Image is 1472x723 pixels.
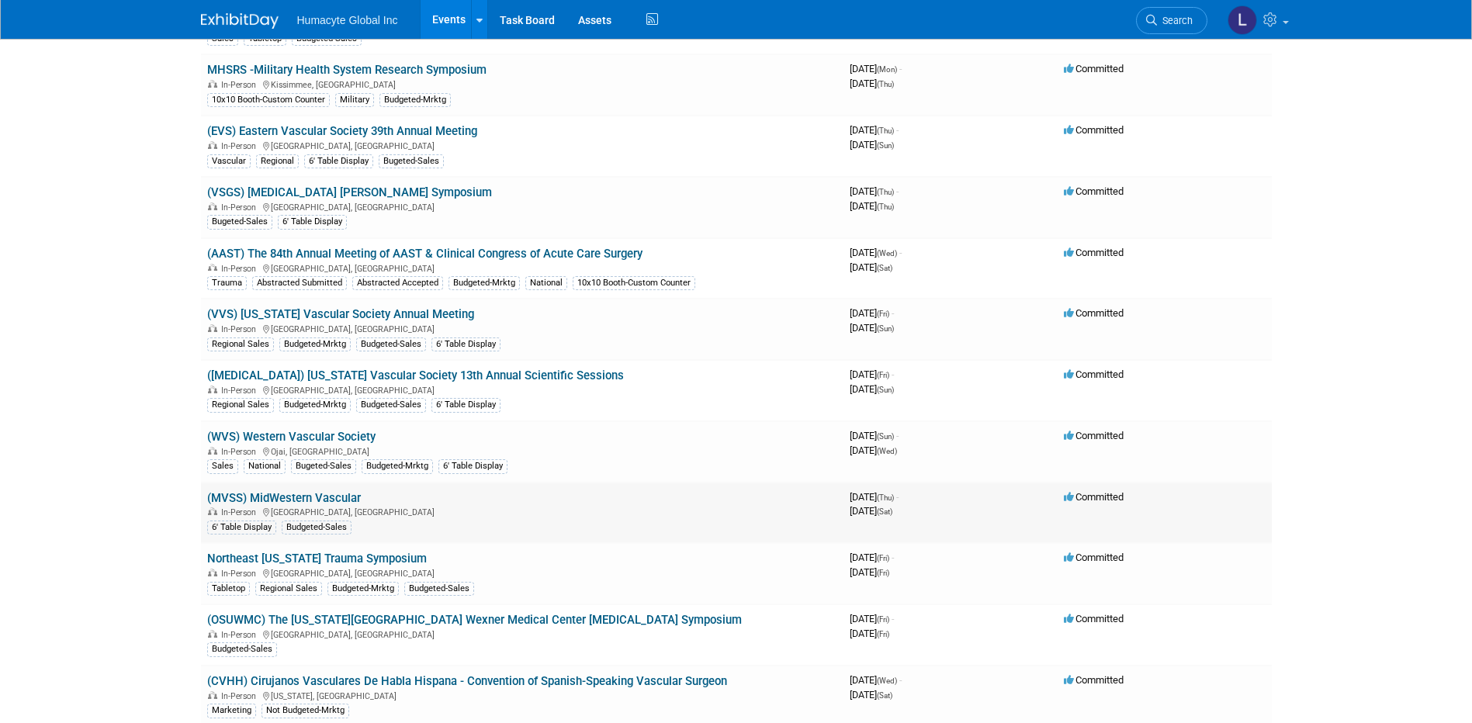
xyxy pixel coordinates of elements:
a: (MVSS) MidWestern Vascular [207,491,361,505]
div: Kissimmee, [GEOGRAPHIC_DATA] [207,78,837,90]
div: 6' Table Display [438,459,507,473]
span: [DATE] [850,689,892,701]
a: MHSRS -Military Health System Research Symposium [207,63,487,77]
div: Regional [256,154,299,168]
div: Abstracted Accepted [352,276,443,290]
div: Regional Sales [207,398,274,412]
span: (Fri) [877,371,889,379]
img: In-Person Event [208,324,217,332]
span: [DATE] [850,139,894,150]
span: In-Person [221,630,261,640]
div: Budgeted-Sales [207,642,277,656]
span: (Sun) [877,432,894,441]
span: Committed [1064,430,1124,441]
span: - [892,368,894,380]
a: (AAST) The 84th Annual Meeting of AAST & Clinical Congress of Acute Care Surgery [207,247,642,261]
img: In-Person Event [208,264,217,272]
span: [DATE] [850,566,889,578]
a: (WVS) Western Vascular Society [207,430,376,444]
a: (CVHH) Cirujanos Vasculares De Habla Hispana - Convention of Spanish-Speaking Vascular Surgeon [207,674,727,688]
span: (Sun) [877,141,894,150]
a: (VSGS) [MEDICAL_DATA] [PERSON_NAME] Symposium [207,185,492,199]
div: 6' Table Display [431,337,500,351]
div: Bugeted-Sales [207,215,272,229]
div: Vascular [207,154,251,168]
div: Budgeted-Sales [356,337,426,351]
span: [DATE] [850,200,894,212]
div: 6' Table Display [304,154,373,168]
span: Committed [1064,613,1124,624]
div: Bugeted-Sales [291,459,356,473]
div: [GEOGRAPHIC_DATA], [GEOGRAPHIC_DATA] [207,383,837,396]
div: Regional Sales [207,337,274,351]
div: Marketing [207,704,256,718]
img: Linda Hamilton [1228,5,1257,35]
div: National [244,459,286,473]
span: Committed [1064,552,1124,563]
span: (Thu) [877,188,894,196]
span: (Wed) [877,447,897,455]
span: [DATE] [850,247,902,258]
img: In-Person Event [208,141,217,149]
div: [GEOGRAPHIC_DATA], [GEOGRAPHIC_DATA] [207,139,837,151]
div: Ojai, [GEOGRAPHIC_DATA] [207,445,837,457]
a: (EVS) Eastern Vascular Society 39th Annual Meeting [207,124,477,138]
span: - [896,124,899,136]
img: In-Person Event [208,386,217,393]
span: In-Person [221,80,261,90]
span: In-Person [221,386,261,396]
span: (Fri) [877,310,889,318]
span: Committed [1064,674,1124,686]
span: In-Person [221,569,261,579]
span: (Thu) [877,493,894,502]
span: In-Person [221,202,261,213]
div: Not Budgeted-Mrktg [261,704,349,718]
img: In-Person Event [208,691,217,699]
span: [DATE] [850,63,902,74]
div: Budgeted-Mrktg [379,93,451,107]
span: [DATE] [850,185,899,197]
span: [DATE] [850,368,894,380]
div: 6' Table Display [207,521,276,534]
span: Committed [1064,307,1124,319]
div: Budgeted-Sales [282,521,352,534]
span: (Thu) [877,126,894,135]
div: Budgeted-Mrktg [279,337,351,351]
div: 6' Table Display [431,398,500,412]
span: (Wed) [877,249,897,258]
img: In-Person Event [208,447,217,455]
div: Bugeted-Sales [379,154,444,168]
a: Northeast [US_STATE] Trauma Symposium [207,552,427,566]
span: [DATE] [850,552,894,563]
span: (Sat) [877,264,892,272]
div: Trauma [207,276,247,290]
a: Search [1136,7,1207,34]
img: In-Person Event [208,630,217,638]
span: In-Person [221,264,261,274]
span: (Thu) [877,202,894,211]
span: - [899,247,902,258]
div: Tabletop [207,582,250,596]
span: - [892,613,894,624]
span: (Sat) [877,507,892,516]
div: Abstracted Submitted [252,276,347,290]
span: - [896,185,899,197]
div: National [525,276,567,290]
span: - [899,63,902,74]
span: - [892,307,894,319]
span: Committed [1064,124,1124,136]
a: (OSUWMC) The [US_STATE][GEOGRAPHIC_DATA] Wexner Medical Center [MEDICAL_DATA] Symposium [207,613,742,627]
span: (Sun) [877,324,894,333]
span: [DATE] [850,261,892,273]
span: In-Person [221,324,261,334]
span: - [899,674,902,686]
div: [US_STATE], [GEOGRAPHIC_DATA] [207,689,837,701]
div: [GEOGRAPHIC_DATA], [GEOGRAPHIC_DATA] [207,261,837,274]
span: Committed [1064,247,1124,258]
span: In-Person [221,691,261,701]
span: Search [1157,15,1193,26]
span: Committed [1064,368,1124,380]
div: Budgeted-Mrktg [327,582,399,596]
img: In-Person Event [208,507,217,515]
span: [DATE] [850,613,894,624]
